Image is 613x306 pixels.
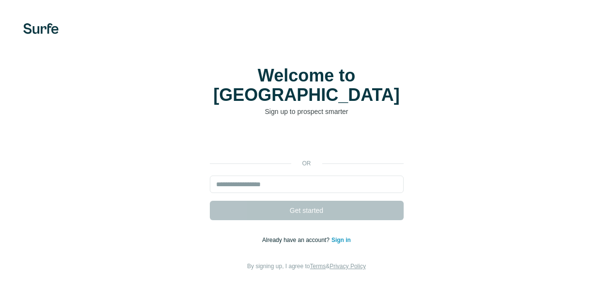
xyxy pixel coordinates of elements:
[331,237,351,243] a: Sign in
[310,263,326,270] a: Terms
[205,131,409,152] iframe: Sign in with Google Button
[291,159,322,168] p: or
[262,237,331,243] span: Already have an account?
[247,263,366,270] span: By signing up, I agree to &
[23,23,59,34] img: Surfe's logo
[210,66,404,105] h1: Welcome to [GEOGRAPHIC_DATA]
[330,263,366,270] a: Privacy Policy
[210,107,404,116] p: Sign up to prospect smarter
